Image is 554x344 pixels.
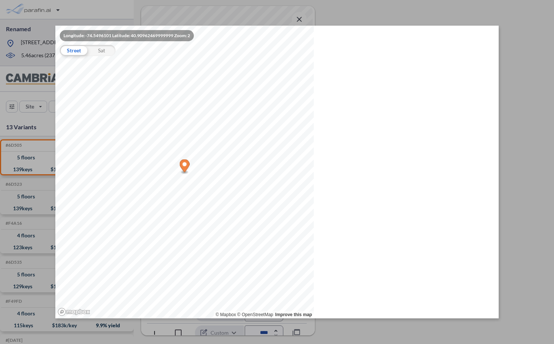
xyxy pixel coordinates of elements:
[60,30,194,41] div: Longitude: -74.5496101 Latitude: 40.90962469999999 Zoom: 2
[216,312,236,317] a: Mapbox
[55,26,314,318] canvas: Map
[180,159,190,175] div: Map marker
[275,312,312,317] a: Improve this map
[237,312,273,317] a: OpenStreetMap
